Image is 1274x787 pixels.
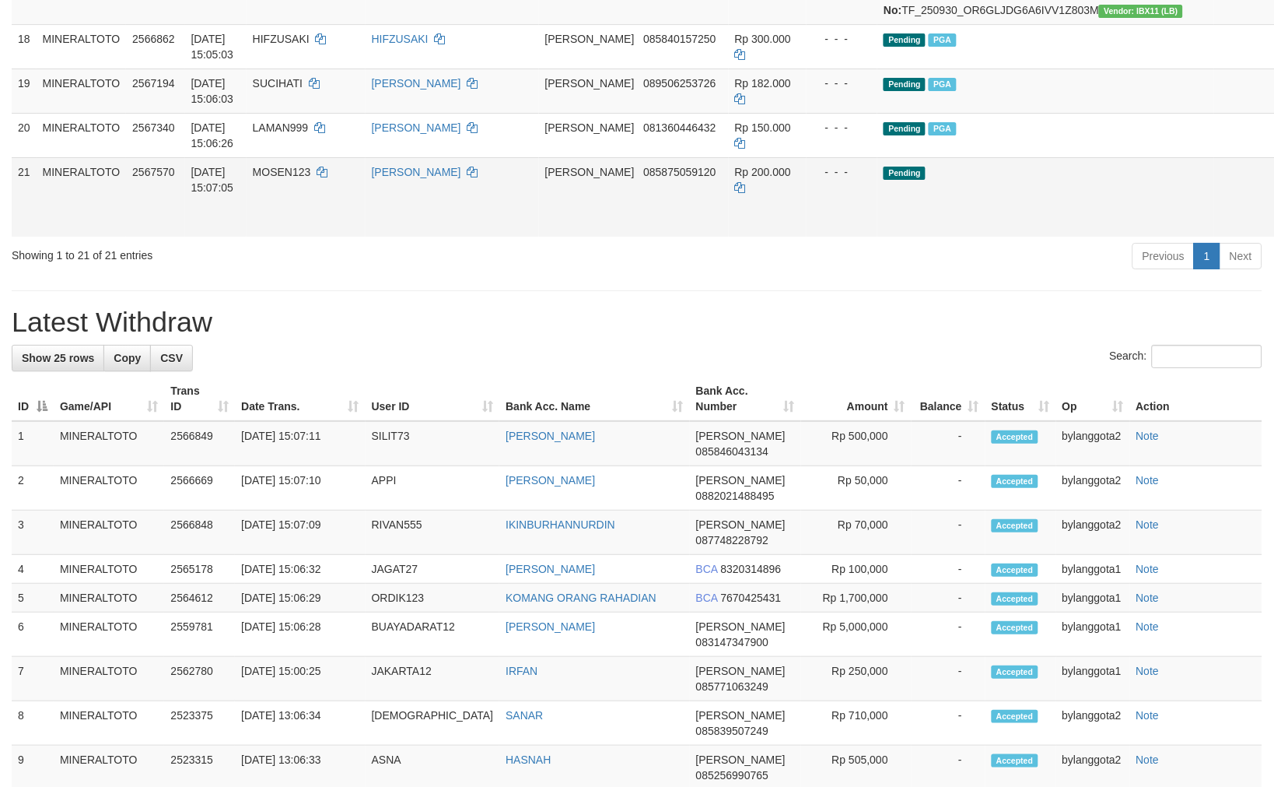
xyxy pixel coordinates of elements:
[992,592,1038,606] span: Accepted
[801,701,912,746] td: Rp 710,000
[164,421,235,466] td: 2566849
[54,421,165,466] td: MINERALTOTO
[366,701,500,746] td: [DEMOGRAPHIC_DATA]
[1136,518,1160,531] a: Note
[912,421,985,466] td: -
[253,77,303,90] span: SUCIHATI
[103,345,151,371] a: Copy
[12,613,54,657] td: 6
[801,657,912,701] td: Rp 250,000
[884,167,926,180] span: Pending
[1110,345,1262,368] label: Search:
[12,555,54,584] td: 4
[912,701,985,746] td: -
[992,666,1038,679] span: Accepted
[54,613,165,657] td: MINERALTOTO
[813,164,872,180] div: - - -
[253,121,309,134] span: LAMAN999
[235,701,366,746] td: [DATE] 13:06:34
[132,121,175,134] span: 2567340
[37,24,127,69] td: MINERALTOTO
[12,157,37,237] td: 21
[235,377,366,421] th: Date Trans.: activate to sort column ascending
[1152,345,1262,368] input: Search:
[191,121,234,149] span: [DATE] 15:06:26
[164,511,235,555] td: 2566848
[1136,665,1160,677] a: Note
[12,466,54,511] td: 2
[929,78,956,91] span: Marked by bylanggota2
[366,511,500,555] td: RIVAN555
[643,166,716,178] span: Copy 085875059120 to clipboard
[54,466,165,511] td: MINERALTOTO
[735,121,791,134] span: Rp 150.000
[506,592,656,604] a: KOMANG ORANG RAHADIAN
[696,445,768,458] span: Copy 085846043134 to clipboard
[696,665,786,677] span: [PERSON_NAME]
[813,76,872,91] div: - - -
[114,352,141,364] span: Copy
[12,584,54,613] td: 5
[366,657,500,701] td: JAKARTA12
[54,377,165,421] th: Game/API: activate to sort column ascending
[191,166,234,194] span: [DATE] 15:07:05
[164,613,235,657] td: 2559781
[1056,511,1130,555] td: bylanggota2
[801,377,912,421] th: Amount: activate to sort column ascending
[372,166,461,178] a: [PERSON_NAME]
[37,157,127,237] td: MINERALTOTO
[506,518,615,531] a: IKINBURHANNURDIN
[735,77,791,90] span: Rp 182.000
[366,613,500,657] td: BUAYADARAT12
[690,377,801,421] th: Bank Acc. Number: activate to sort column ascending
[372,121,461,134] a: [PERSON_NAME]
[12,113,37,157] td: 20
[992,710,1038,723] span: Accepted
[1056,466,1130,511] td: bylanggota2
[929,122,956,135] span: Marked by bylanggota2
[1056,613,1130,657] td: bylanggota1
[912,613,985,657] td: -
[992,621,1038,634] span: Accepted
[1136,709,1160,722] a: Note
[366,555,500,584] td: JAGAT27
[235,613,366,657] td: [DATE] 15:06:28
[912,657,985,701] td: -
[1056,701,1130,746] td: bylanggota2
[696,592,718,604] span: BCA
[12,24,37,69] td: 18
[1056,584,1130,613] td: bylanggota1
[696,490,775,502] span: Copy 0882021488495 to clipboard
[12,69,37,113] td: 19
[22,352,94,364] span: Show 25 rows
[12,241,520,263] div: Showing 1 to 21 of 21 entries
[499,377,690,421] th: Bank Acc. Name: activate to sort column ascending
[150,345,193,371] a: CSV
[985,377,1056,421] th: Status: activate to sort column ascending
[545,121,635,134] span: [PERSON_NAME]
[235,584,366,613] td: [DATE] 15:06:29
[1194,243,1220,269] a: 1
[164,701,235,746] td: 2523375
[1136,620,1160,633] a: Note
[884,33,926,47] span: Pending
[37,69,127,113] td: MINERALTOTO
[696,709,786,722] span: [PERSON_NAME]
[992,564,1038,577] span: Accepted
[1056,555,1130,584] td: bylanggota1
[164,466,235,511] td: 2566669
[132,33,175,45] span: 2566862
[696,636,768,648] span: Copy 083147347900 to clipboard
[235,466,366,511] td: [DATE] 15:07:10
[884,78,926,91] span: Pending
[545,33,635,45] span: [PERSON_NAME]
[912,555,985,584] td: -
[253,33,310,45] span: HIFZUSAKI
[235,657,366,701] td: [DATE] 15:00:25
[735,33,791,45] span: Rp 300.000
[1056,657,1130,701] td: bylanggota1
[721,563,782,575] span: Copy 8320314896 to clipboard
[372,77,461,90] a: [PERSON_NAME]
[1136,592,1160,604] a: Note
[132,77,175,90] span: 2567194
